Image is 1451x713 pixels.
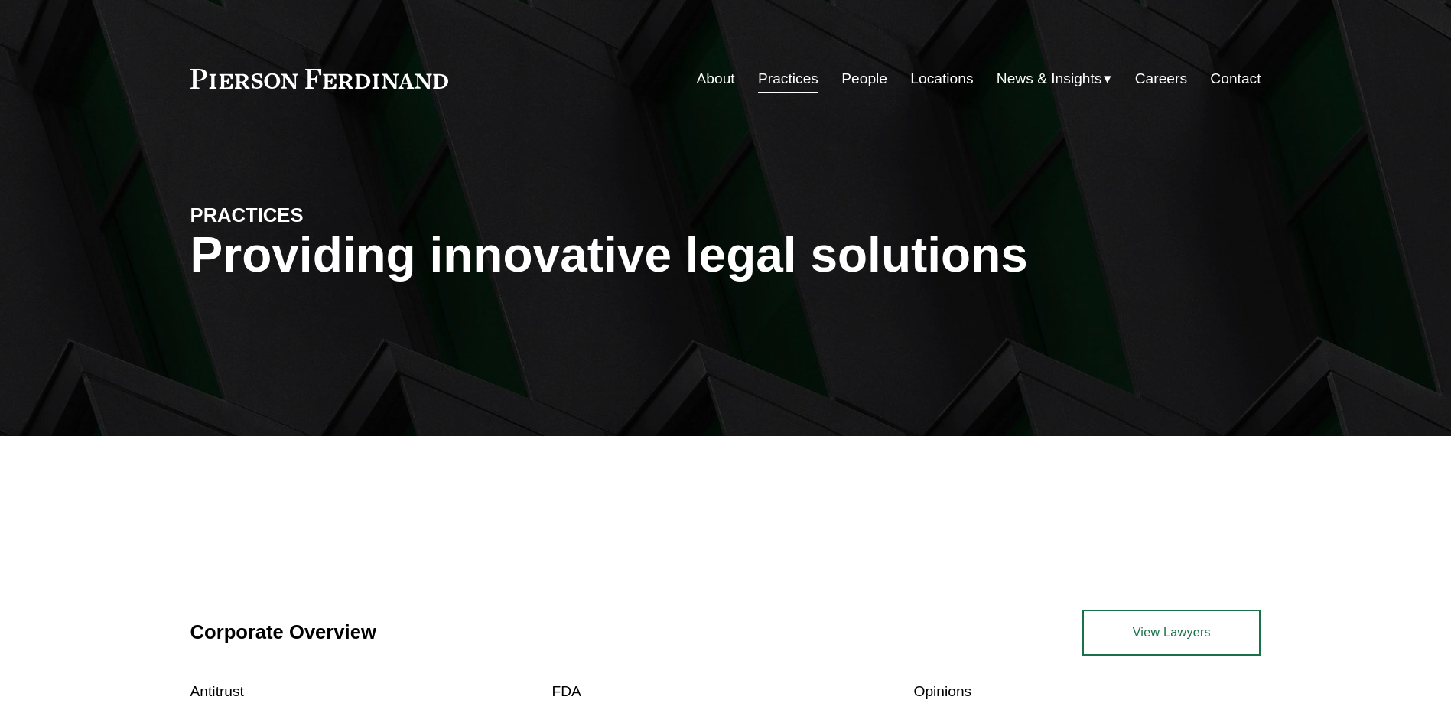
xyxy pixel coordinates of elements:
[910,64,973,93] a: Locations
[913,683,971,699] a: Opinions
[1210,64,1261,93] a: Contact
[697,64,735,93] a: About
[758,64,818,93] a: Practices
[552,683,581,699] a: FDA
[190,683,244,699] a: Antitrust
[997,64,1112,93] a: folder dropdown
[1082,610,1261,656] a: View Lawyers
[190,621,376,643] a: Corporate Overview
[1135,64,1187,93] a: Careers
[997,66,1102,93] span: News & Insights
[190,203,458,227] h4: PRACTICES
[841,64,887,93] a: People
[190,227,1261,283] h1: Providing innovative legal solutions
